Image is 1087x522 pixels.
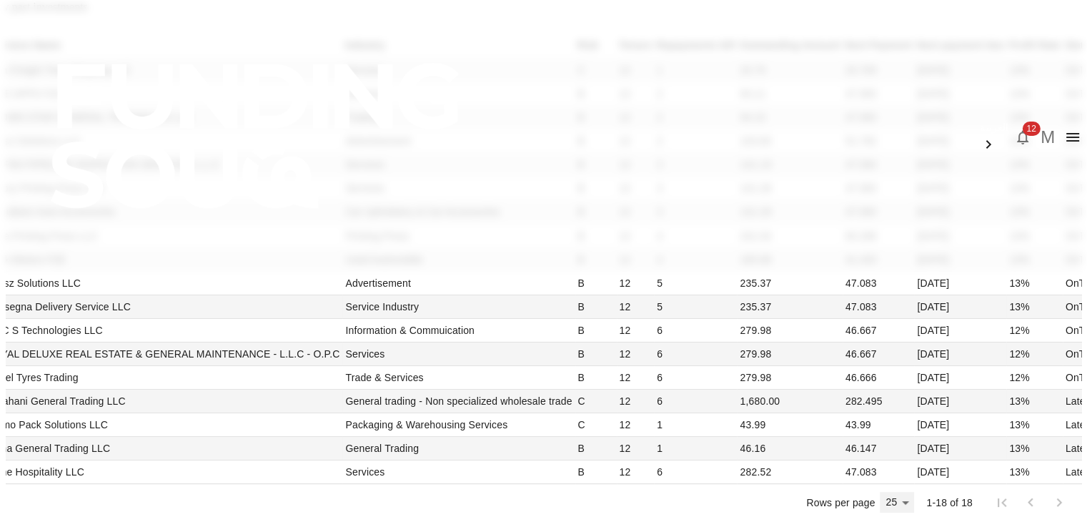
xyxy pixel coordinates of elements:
span: 12 [1022,122,1040,136]
td: 46.147 [843,437,914,461]
td: C [575,390,617,413]
td: Services [342,343,575,366]
td: 13% [1006,390,1062,413]
td: 13% [1006,437,1062,461]
td: [DATE] [914,343,1006,366]
td: B [575,272,617,295]
td: 279.98 [737,343,842,366]
td: 12 [617,272,655,295]
td: 12 [617,461,655,484]
td: [DATE] [914,366,1006,390]
td: B [575,343,617,366]
td: 13% [1006,461,1062,484]
td: 1 [654,413,737,437]
td: 43.99 [843,413,914,437]
td: 5 [654,272,737,295]
td: [DATE] [914,272,1006,295]
td: B [575,319,617,343]
td: C [575,413,617,437]
td: 46.666 [843,366,914,390]
td: [DATE] [914,461,1006,484]
td: [DATE] [914,319,1006,343]
td: 5 [654,295,737,319]
td: Services [342,461,575,484]
td: 279.98 [737,319,842,343]
span: العربية [980,122,1008,133]
td: 6 [654,366,737,390]
td: 12% [1006,343,1062,366]
td: 12 [617,437,655,461]
td: [DATE] [914,295,1006,319]
td: Advertisement [342,272,575,295]
td: 1 [654,437,737,461]
td: 279.98 [737,366,842,390]
td: 6 [654,461,737,484]
p: Rows per page [806,496,875,510]
td: 12 [617,295,655,319]
td: 235.37 [737,272,842,295]
td: 46.667 [843,343,914,366]
td: 47.083 [843,461,914,484]
td: 12 [617,319,655,343]
td: 46.16 [737,437,842,461]
button: M [1037,127,1058,148]
td: 46.667 [843,319,914,343]
td: [DATE] [914,413,1006,437]
td: B [575,295,617,319]
td: Information & Commuication [342,319,575,343]
td: 12 [617,366,655,390]
td: 282.495 [843,390,914,413]
div: 25 [880,492,914,513]
td: General Trading [342,437,575,461]
td: 1,680.00 [737,390,842,413]
td: 12 [617,390,655,413]
td: 12 [617,413,655,437]
td: 6 [654,390,737,413]
td: B [575,461,617,484]
td: 43.99 [737,413,842,437]
td: 235.37 [737,295,842,319]
td: General trading - Non specialized wholesale trade [342,390,575,413]
td: [DATE] [914,390,1006,413]
td: 47.083 [843,272,914,295]
td: 6 [654,319,737,343]
td: 12% [1006,366,1062,390]
button: 12 [1008,123,1037,152]
td: B [575,366,617,390]
td: 47.083 [843,295,914,319]
td: 6 [654,343,737,366]
td: [DATE] [914,437,1006,461]
td: B [575,437,617,461]
p: 1-18 of 18 [926,496,973,510]
td: Service Industry [342,295,575,319]
td: 13% [1006,295,1062,319]
td: 12% [1006,319,1062,343]
td: Packaging & Warehousing Services [342,413,575,437]
td: 13% [1006,272,1062,295]
td: 12 [617,343,655,366]
td: 282.52 [737,461,842,484]
td: 13% [1006,413,1062,437]
td: Trade & Services [342,366,575,390]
